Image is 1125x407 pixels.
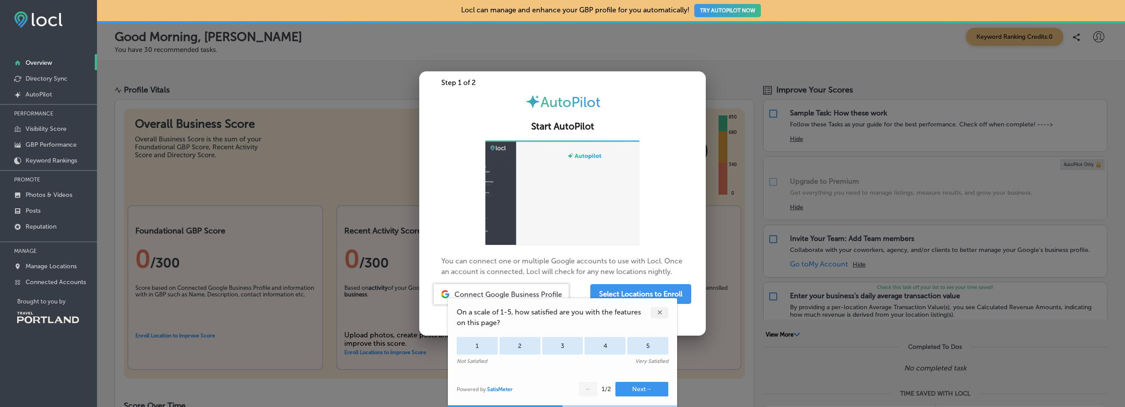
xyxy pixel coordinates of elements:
[17,298,97,305] p: Brought to you by
[26,223,56,230] p: Reputation
[26,278,86,286] p: Connected Accounts
[615,382,668,396] button: Next→
[26,59,52,67] p: Overview
[430,121,695,132] h2: Start AutoPilot
[590,284,691,304] button: Select Locations to Enroll
[26,141,77,148] p: GBP Performance
[14,11,63,28] img: fda3e92497d09a02dc62c9cd864e3231.png
[487,386,513,392] a: SatisMeter
[26,263,77,270] p: Manage Locations
[585,337,626,355] div: 4
[579,382,597,396] button: ←
[525,94,540,109] img: autopilot-icon
[499,337,540,355] div: 2
[457,386,513,392] div: Powered by
[635,358,668,364] div: Very Satisfied
[454,290,562,299] span: Connect Google Business Profile
[457,307,651,328] span: On a scale of 1-5, how satisfied are you with the features on this page?
[457,358,487,364] div: Not Satisfied
[694,4,761,17] button: TRY AUTOPILOT NOW
[441,141,684,277] p: You can connect one or multiple Google accounts to use with Locl. Once an account is connected, L...
[419,78,706,87] div: Step 1 of 2
[26,191,72,199] p: Photos & Videos
[540,94,600,111] span: AutoPilot
[17,312,79,323] img: Travel Portland
[651,307,668,318] div: ✕
[542,337,583,355] div: 3
[26,75,67,82] p: Directory Sync
[457,337,498,355] div: 1
[26,207,41,215] p: Posts
[602,385,611,393] div: 1 / 2
[26,157,77,164] p: Keyword Rankings
[26,125,67,133] p: Visibility Score
[485,141,640,245] img: ap-gif
[627,337,668,355] div: 5
[26,91,52,98] p: AutoPilot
